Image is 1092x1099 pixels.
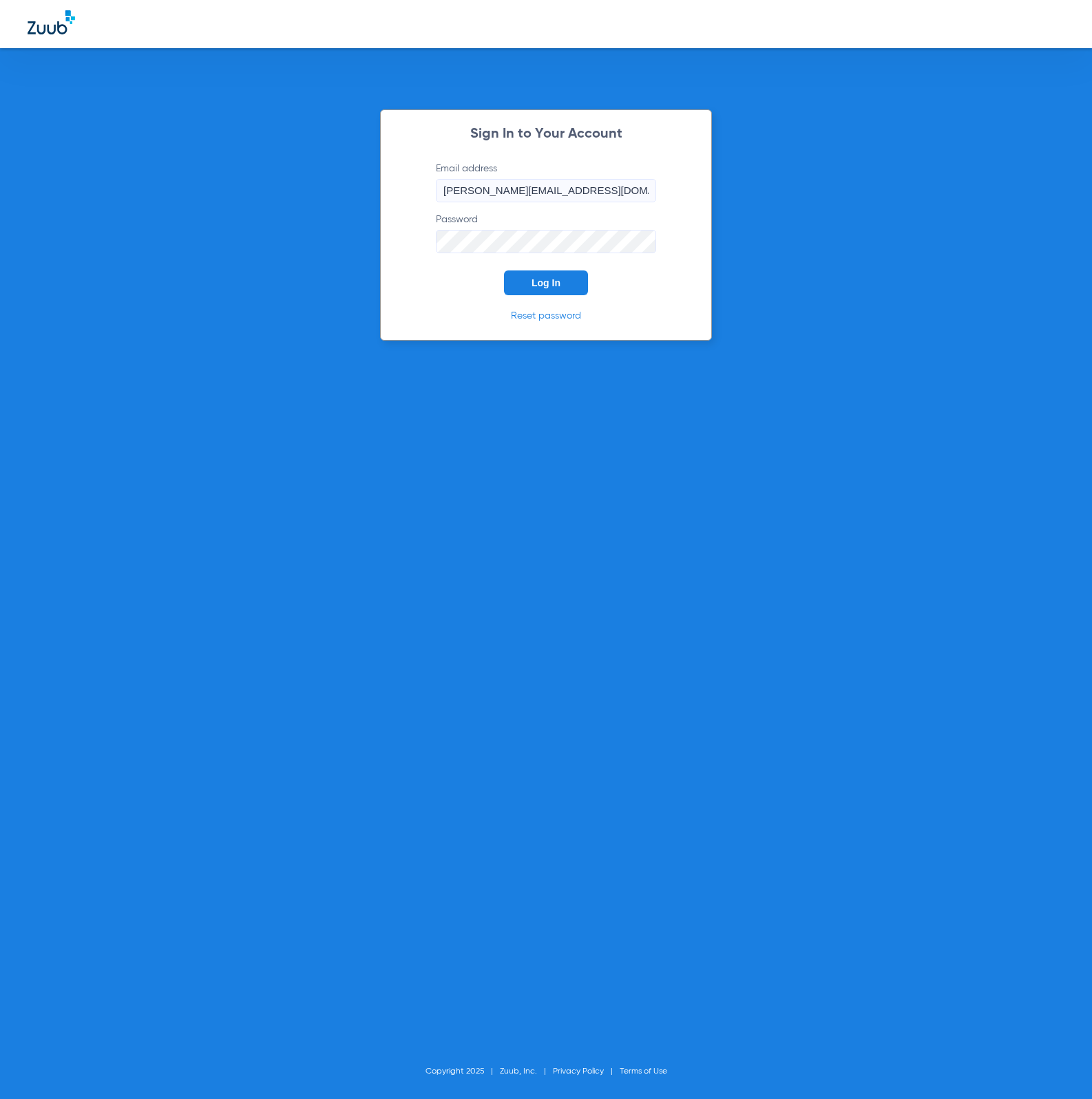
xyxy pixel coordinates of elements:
input: Password [436,230,656,253]
iframe: Chat Widget [1023,1033,1092,1099]
li: Copyright 2025 [426,1065,500,1078]
span: Log In [532,277,560,288]
a: Privacy Policy [553,1067,604,1076]
h2: Sign In to Your Account [415,127,677,141]
input: Email address [436,179,656,202]
button: Log In [504,270,588,295]
li: Zuub, Inc. [500,1065,553,1078]
label: Email address [436,162,656,202]
label: Password [436,213,656,253]
a: Reset password [511,311,581,321]
a: Terms of Use [620,1067,667,1076]
img: Zuub Logo [28,10,75,34]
